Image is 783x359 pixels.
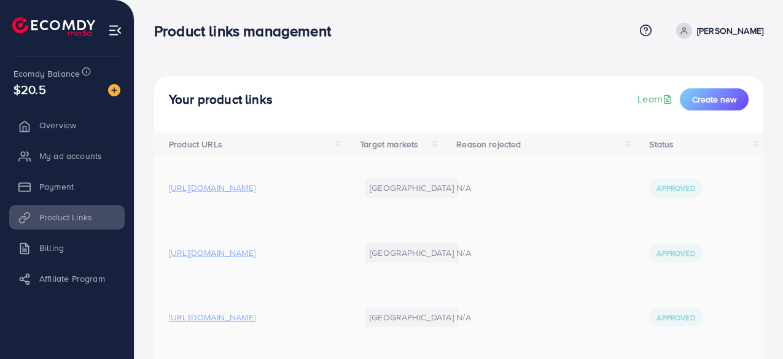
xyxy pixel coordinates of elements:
h3: Product links management [154,22,341,40]
img: logo [12,17,95,36]
p: [PERSON_NAME] [697,23,763,38]
h4: Your product links [169,92,273,107]
button: Create new [680,88,749,110]
span: Create new [692,93,736,106]
span: Ecomdy Balance [14,68,80,80]
span: $20.5 [14,80,46,98]
a: Learn [637,92,675,106]
a: [PERSON_NAME] [671,23,763,39]
img: menu [108,23,122,37]
img: image [108,84,120,96]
